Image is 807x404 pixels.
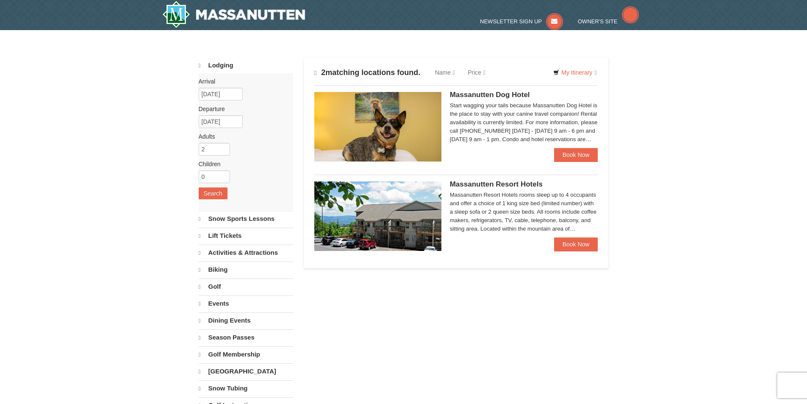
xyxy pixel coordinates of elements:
[578,18,618,25] span: Owner's Site
[480,18,563,25] a: Newsletter Sign Up
[199,295,293,312] a: Events
[450,191,598,233] div: Massanutten Resort Hotels rooms sleep up to 4 occupants and offer a choice of 1 king size bed (li...
[199,77,287,86] label: Arrival
[199,346,293,362] a: Golf Membership
[199,160,287,168] label: Children
[162,1,305,28] img: Massanutten Resort Logo
[199,132,287,141] label: Adults
[429,64,461,81] a: Name
[162,1,305,28] a: Massanutten Resort
[480,18,542,25] span: Newsletter Sign Up
[199,245,293,261] a: Activities & Attractions
[199,312,293,329] a: Dining Events
[578,18,639,25] a: Owner's Site
[314,92,441,162] img: 27428181-5-81c892a3.jpg
[450,180,543,188] span: Massanutten Resort Hotels
[554,237,598,251] a: Book Now
[199,187,227,199] button: Search
[199,228,293,244] a: Lift Tickets
[450,101,598,144] div: Start wagging your tails because Massanutten Dog Hotel is the place to stay with your canine trav...
[548,66,602,79] a: My Itinerary
[450,91,530,99] span: Massanutten Dog Hotel
[199,262,293,278] a: Biking
[461,64,492,81] a: Price
[554,148,598,162] a: Book Now
[314,181,441,251] img: 19219026-1-e3b4ac8e.jpg
[199,279,293,295] a: Golf
[199,211,293,227] a: Snow Sports Lessons
[199,58,293,73] a: Lodging
[199,105,287,113] label: Departure
[199,329,293,345] a: Season Passes
[199,380,293,396] a: Snow Tubing
[199,363,293,379] a: [GEOGRAPHIC_DATA]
